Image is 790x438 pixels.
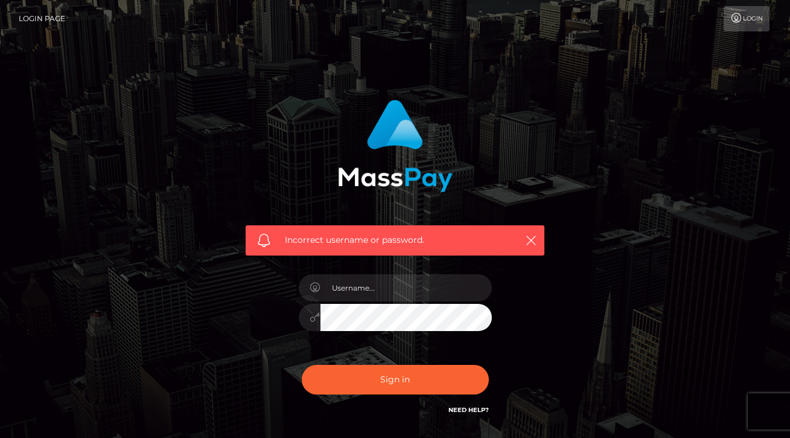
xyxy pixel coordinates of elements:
[320,274,492,301] input: Username...
[19,6,65,31] a: Login Page
[302,365,489,395] button: Sign in
[724,6,769,31] a: Login
[448,406,489,414] a: Need Help?
[285,234,505,246] span: Incorrect username or password.
[338,100,453,192] img: MassPay Login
